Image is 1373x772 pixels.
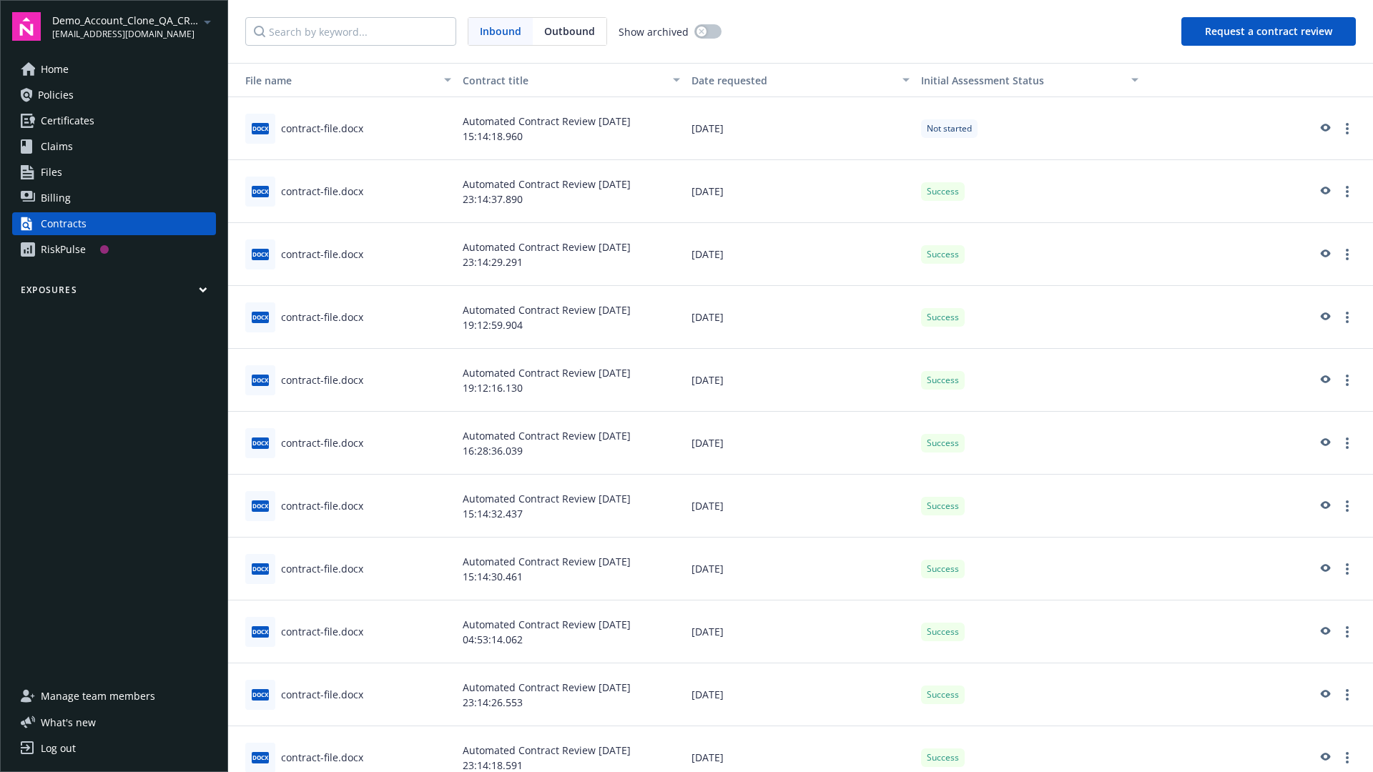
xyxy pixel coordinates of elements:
span: Manage team members [41,685,155,708]
span: Success [927,563,959,575]
div: Automated Contract Review [DATE] 19:12:59.904 [457,286,686,349]
div: contract-file.docx [281,498,363,513]
a: Claims [12,135,216,158]
span: Files [41,161,62,184]
img: navigator-logo.svg [12,12,41,41]
span: Inbound [480,24,521,39]
span: docx [252,312,269,322]
a: Contracts [12,212,216,235]
span: Success [927,751,959,764]
div: [DATE] [686,97,915,160]
div: [DATE] [686,663,915,726]
a: Certificates [12,109,216,132]
a: more [1339,120,1356,137]
div: contract-file.docx [281,624,363,639]
span: [EMAIL_ADDRESS][DOMAIN_NAME] [52,28,199,41]
a: more [1339,686,1356,703]
span: Success [927,248,959,261]
a: preview [1316,560,1333,578]
a: more [1339,246,1356,263]
div: [DATE] [686,160,915,223]
span: Success [927,437,959,450]
button: What's new [12,715,119,730]
span: Billing [41,187,71,209]
a: RiskPulse [12,238,216,261]
span: docx [252,186,269,197]
div: Automated Contract Review [DATE] 15:14:18.960 [457,97,686,160]
a: arrowDropDown [199,13,216,30]
div: contract-file.docx [281,750,363,765]
div: Automated Contract Review [DATE] 15:14:32.437 [457,475,686,538]
div: File name [234,73,435,88]
div: contract-file.docx [281,121,363,136]
div: Toggle SortBy [234,73,435,88]
span: docx [252,437,269,448]
span: docx [252,249,269,259]
a: preview [1316,120,1333,137]
div: Automated Contract Review [DATE] 23:14:37.890 [457,160,686,223]
span: What ' s new [41,715,96,730]
div: Automated Contract Review [DATE] 04:53:14.062 [457,600,686,663]
a: more [1339,183,1356,200]
div: Automated Contract Review [DATE] 16:28:36.039 [457,412,686,475]
a: more [1339,435,1356,452]
a: preview [1316,372,1333,389]
div: contract-file.docx [281,247,363,262]
span: Demo_Account_Clone_QA_CR_Tests_Prospect [52,13,199,28]
div: [DATE] [686,286,915,349]
span: Claims [41,135,73,158]
a: Home [12,58,216,81]
span: Success [927,185,959,198]
div: [DATE] [686,538,915,600]
span: Inbound [468,18,533,45]
div: [DATE] [686,412,915,475]
div: contract-file.docx [281,435,363,450]
a: preview [1316,749,1333,766]
button: Request a contract review [1181,17,1356,46]
div: [DATE] [686,223,915,286]
span: docx [252,375,269,385]
span: Success [927,374,959,387]
div: Toggle SortBy [921,73,1123,88]
span: docx [252,626,269,637]
span: Initial Assessment Status [921,74,1044,87]
a: Policies [12,84,216,107]
a: preview [1316,183,1333,200]
a: preview [1316,498,1333,515]
a: more [1339,309,1356,326]
div: contract-file.docx [281,687,363,702]
div: RiskPulse [41,238,86,261]
a: more [1339,749,1356,766]
a: preview [1316,246,1333,263]
a: more [1339,560,1356,578]
span: Not started [927,122,972,135]
span: Success [927,500,959,513]
div: contract-file.docx [281,184,363,199]
a: preview [1316,686,1333,703]
span: Outbound [544,24,595,39]
button: Demo_Account_Clone_QA_CR_Tests_Prospect[EMAIL_ADDRESS][DOMAIN_NAME]arrowDropDown [52,12,216,41]
div: [DATE] [686,349,915,412]
div: contract-file.docx [281,372,363,387]
div: Automated Contract Review [DATE] 23:14:26.553 [457,663,686,726]
div: Contract title [463,73,664,88]
span: docx [252,500,269,511]
span: Policies [38,84,74,107]
a: more [1339,498,1356,515]
span: docx [252,689,269,700]
input: Search by keyword... [245,17,456,46]
div: Automated Contract Review [DATE] 19:12:16.130 [457,349,686,412]
a: Files [12,161,216,184]
span: docx [252,123,269,134]
a: more [1339,372,1356,389]
button: Exposures [12,284,216,302]
span: Success [927,311,959,324]
button: Contract title [457,63,686,97]
span: Success [927,625,959,638]
a: preview [1316,435,1333,452]
div: [DATE] [686,475,915,538]
a: Manage team members [12,685,216,708]
div: Automated Contract Review [DATE] 15:14:30.461 [457,538,686,600]
a: more [1339,623,1356,640]
div: Date requested [692,73,893,88]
